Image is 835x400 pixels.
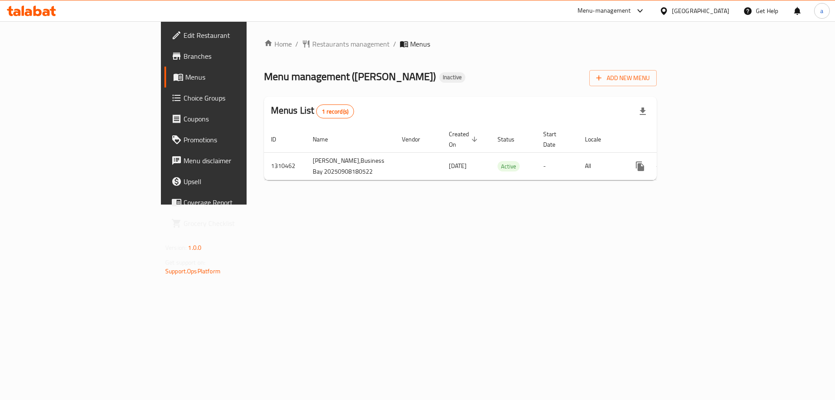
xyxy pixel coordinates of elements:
[449,160,467,171] span: [DATE]
[264,39,657,49] nav: breadcrumb
[623,126,720,153] th: Actions
[271,134,287,145] span: ID
[264,126,720,180] table: enhanced table
[313,134,339,145] span: Name
[164,108,301,129] a: Coupons
[632,101,653,122] div: Export file
[312,39,390,49] span: Restaurants management
[271,104,354,118] h2: Menus List
[393,39,396,49] li: /
[184,51,294,61] span: Branches
[578,6,631,16] div: Menu-management
[589,70,657,86] button: Add New Menu
[317,108,354,116] span: 1 record(s)
[164,129,301,150] a: Promotions
[164,150,301,171] a: Menu disclaimer
[185,72,294,82] span: Menus
[402,134,431,145] span: Vendor
[184,197,294,208] span: Coverage Report
[164,87,301,108] a: Choice Groups
[184,93,294,103] span: Choice Groups
[184,218,294,229] span: Grocery Checklist
[306,152,395,180] td: [PERSON_NAME],Business Bay 20250908180522
[316,104,354,118] div: Total records count
[543,129,568,150] span: Start Date
[498,161,520,171] span: Active
[578,152,623,180] td: All
[184,176,294,187] span: Upsell
[165,242,187,253] span: Version:
[164,25,301,46] a: Edit Restaurant
[164,171,301,192] a: Upsell
[164,213,301,234] a: Grocery Checklist
[439,74,465,81] span: Inactive
[651,156,671,177] button: Change Status
[164,67,301,87] a: Menus
[630,156,651,177] button: more
[585,134,612,145] span: Locale
[165,266,220,277] a: Support.OpsPlatform
[439,72,465,83] div: Inactive
[449,129,480,150] span: Created On
[184,155,294,166] span: Menu disclaimer
[672,6,729,16] div: [GEOGRAPHIC_DATA]
[164,192,301,213] a: Coverage Report
[165,257,205,268] span: Get support on:
[184,114,294,124] span: Coupons
[302,39,390,49] a: Restaurants management
[164,46,301,67] a: Branches
[264,67,436,86] span: Menu management ( [PERSON_NAME] )
[410,39,430,49] span: Menus
[188,242,201,253] span: 1.0.0
[536,152,578,180] td: -
[184,30,294,40] span: Edit Restaurant
[184,134,294,145] span: Promotions
[498,134,526,145] span: Status
[596,73,650,84] span: Add New Menu
[820,6,823,16] span: a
